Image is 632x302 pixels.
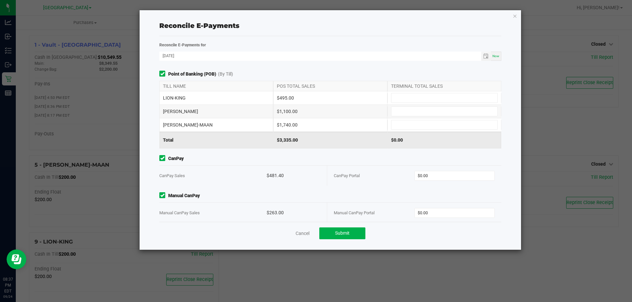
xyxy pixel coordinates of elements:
form-toggle: Include in reconciliation [159,155,168,162]
span: Manual CanPay Portal [334,210,375,215]
div: Total [159,132,273,148]
div: $3,335.00 [273,132,387,148]
span: CanPay Sales [159,173,185,178]
div: $481.40 [267,166,320,186]
button: Submit [319,227,365,239]
strong: CanPay [168,155,184,162]
strong: Reconcile E-Payments for [159,43,206,47]
form-toggle: Include in reconciliation [159,192,168,199]
div: Reconcile E-Payments [159,21,501,31]
span: Now [492,54,499,58]
span: Submit [335,230,350,236]
div: $0.00 [387,132,501,148]
div: LION-KING [159,91,273,105]
div: [PERSON_NAME] [159,105,273,118]
div: [PERSON_NAME]-MAAN [159,118,273,131]
div: $1,100.00 [273,105,387,118]
strong: Point of Banking (POB) [168,71,216,78]
strong: Manual CanPay [168,192,200,199]
form-toggle: Include in reconciliation [159,71,168,78]
iframe: Resource center [7,249,26,269]
span: Toggle calendar [481,52,491,61]
span: Manual CanPay Sales [159,210,200,215]
div: $1,740.00 [273,118,387,131]
a: Cancel [296,230,309,237]
div: POS TOTAL SALES [273,81,387,91]
input: Date [159,52,481,60]
div: $263.00 [267,203,320,223]
div: TERMINAL TOTAL SALES [387,81,501,91]
span: CanPay Portal [334,173,360,178]
div: TILL NAME [159,81,273,91]
div: $495.00 [273,91,387,105]
span: (By Till) [218,71,233,78]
